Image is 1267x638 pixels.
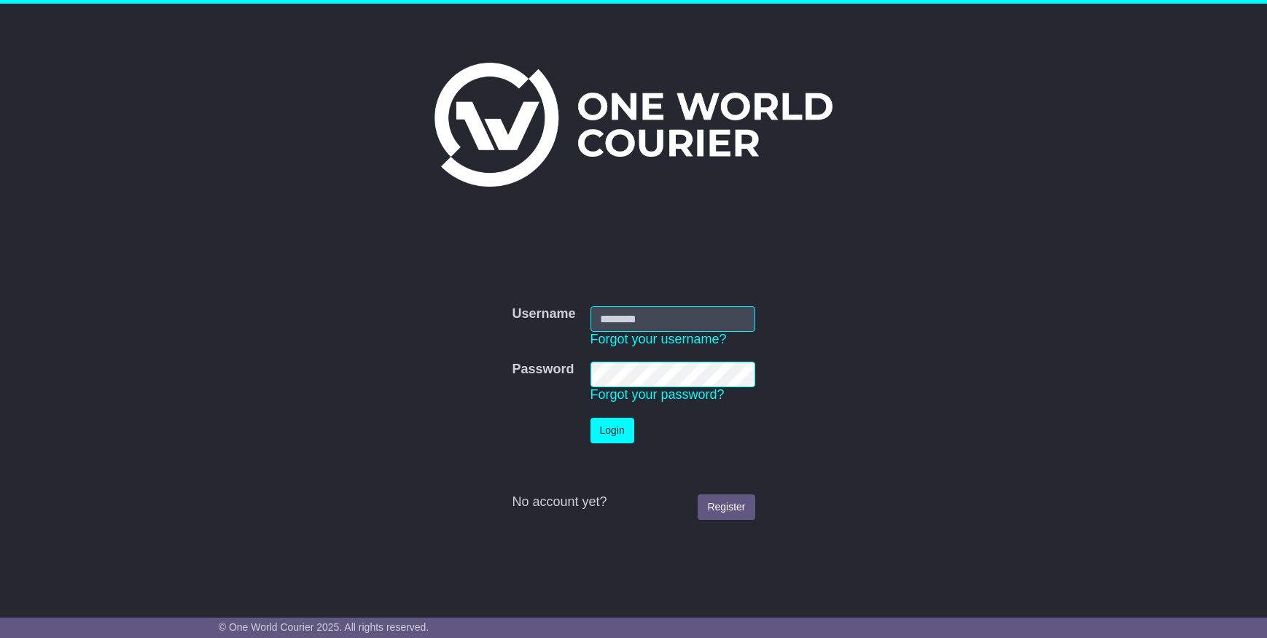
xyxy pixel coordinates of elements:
img: One World [434,63,833,187]
div: No account yet? [512,494,755,510]
span: © One World Courier 2025. All rights reserved. [219,621,429,633]
a: Forgot your username? [590,332,727,346]
label: Password [512,362,574,378]
a: Register [698,494,755,520]
button: Login [590,418,634,443]
label: Username [512,306,575,322]
a: Forgot your password? [590,387,725,402]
